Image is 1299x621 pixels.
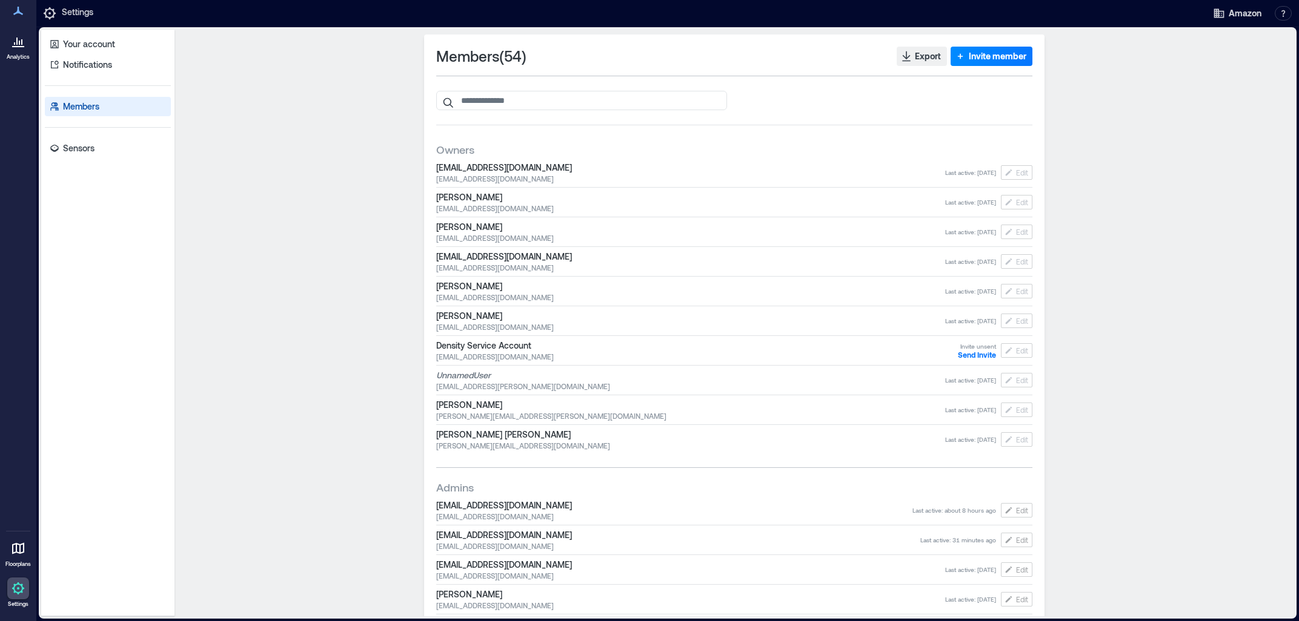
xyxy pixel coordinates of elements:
[1016,346,1028,355] span: Edit
[1016,435,1028,444] span: Edit
[1016,565,1028,574] span: Edit
[436,322,945,332] span: [EMAIL_ADDRESS][DOMAIN_NAME]
[436,310,945,322] span: [PERSON_NAME]
[436,381,945,391] span: [EMAIL_ADDRESS][PERSON_NAME][DOMAIN_NAME]
[436,559,945,571] span: [EMAIL_ADDRESS][DOMAIN_NAME]
[1016,197,1028,207] span: Edit
[897,47,947,66] button: Export
[920,536,996,544] span: Last active : 31 minutes ago
[63,59,112,71] p: Notifications
[945,257,996,266] span: Last active : [DATE]
[945,228,996,236] span: Last active : [DATE]
[1016,535,1028,545] span: Edit
[1001,254,1032,269] button: Edit
[1016,594,1028,604] span: Edit
[436,529,920,541] span: [EMAIL_ADDRESS][DOMAIN_NAME]
[436,47,527,66] span: Members ( 54 )
[436,292,945,302] span: [EMAIL_ADDRESS][DOMAIN_NAME]
[2,534,35,571] a: Floorplans
[945,287,996,295] span: Last active : [DATE]
[436,221,945,233] span: [PERSON_NAME]
[436,541,920,551] span: [EMAIL_ADDRESS][DOMAIN_NAME]
[436,263,945,272] span: [EMAIL_ADDRESS][DOMAIN_NAME]
[436,571,945,580] span: [EMAIL_ADDRESS][DOMAIN_NAME]
[1016,286,1028,296] span: Edit
[912,506,996,514] span: Last active : about 8 hours ago
[1001,562,1032,577] button: Edit
[945,198,996,206] span: Last active : [DATE]
[436,191,945,203] span: [PERSON_NAME]
[45,34,171,54] a: Your account
[5,560,31,568] p: Floorplans
[436,399,945,411] span: [PERSON_NAME]
[436,441,945,450] span: [PERSON_NAME][EMAIL_ADDRESS][DOMAIN_NAME]
[436,411,945,421] span: [PERSON_NAME][EMAIL_ADDRESS][PERSON_NAME][DOMAIN_NAME]
[1016,375,1028,385] span: Edit
[45,139,171,158] a: Sensors
[945,376,996,384] span: Last active : [DATE]
[1001,225,1032,239] button: Edit
[63,142,95,154] p: Sensors
[4,574,33,611] a: Settings
[436,162,945,174] span: [EMAIL_ADDRESS][DOMAIN_NAME]
[915,50,941,62] span: Export
[436,429,945,441] span: [PERSON_NAME] [PERSON_NAME]
[8,600,28,608] p: Settings
[436,370,491,380] i: Unnamed User
[1001,402,1032,417] button: Edit
[945,565,996,574] span: Last active : [DATE]
[1001,503,1032,517] button: Edit
[62,6,93,21] p: Settings
[945,595,996,603] span: Last active : [DATE]
[3,27,33,64] a: Analytics
[436,203,945,213] span: [EMAIL_ADDRESS][DOMAIN_NAME]
[1001,195,1032,209] button: Edit
[945,435,996,444] span: Last active : [DATE]
[960,342,996,350] span: Invite unsent
[969,50,1026,62] span: Invite member
[951,47,1032,66] button: Invite member
[63,38,115,50] p: Your account
[1016,257,1028,266] span: Edit
[436,251,945,263] span: [EMAIL_ADDRESS][DOMAIN_NAME]
[436,511,912,521] span: [EMAIL_ADDRESS][DOMAIN_NAME]
[436,233,945,243] span: [EMAIL_ADDRESS][DOMAIN_NAME]
[1001,432,1032,447] button: Edit
[1016,405,1028,415] span: Edit
[1016,168,1028,177] span: Edit
[1001,592,1032,606] button: Edit
[958,350,996,359] button: Send Invite
[63,100,99,113] p: Members
[7,53,30,61] p: Analytics
[1016,505,1028,515] span: Edit
[1001,533,1032,547] button: Edit
[1001,343,1032,358] button: Edit
[436,600,945,610] span: [EMAIL_ADDRESS][DOMAIN_NAME]
[436,174,945,183] span: [EMAIL_ADDRESS][DOMAIN_NAME]
[1229,7,1261,19] span: Amazon
[1001,284,1032,298] button: Edit
[436,480,474,494] span: Admins
[945,168,996,177] span: Last active : [DATE]
[436,588,945,600] span: [PERSON_NAME]
[45,55,171,74] a: Notifications
[436,340,958,352] span: Density Service Account
[436,352,958,361] span: [EMAIL_ADDRESS][DOMAIN_NAME]
[1016,227,1028,237] span: Edit
[45,97,171,116] a: Members
[436,280,945,292] span: [PERSON_NAME]
[1209,4,1265,23] button: Amazon
[1001,373,1032,387] button: Edit
[1001,165,1032,180] button: Edit
[1001,314,1032,328] button: Edit
[436,499,912,511] span: [EMAIL_ADDRESS][DOMAIN_NAME]
[436,142,474,157] span: Owners
[1016,316,1028,326] span: Edit
[945,406,996,414] span: Last active : [DATE]
[945,317,996,325] span: Last active : [DATE]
